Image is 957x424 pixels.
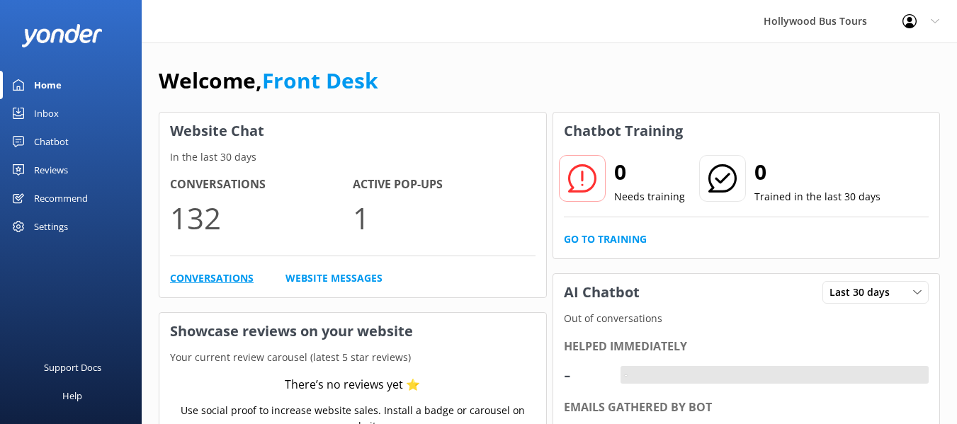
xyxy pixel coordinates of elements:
[262,66,378,95] a: Front Desk
[353,176,536,194] h4: Active Pop-ups
[34,212,68,241] div: Settings
[159,149,546,165] p: In the last 30 days
[170,194,353,241] p: 132
[621,366,631,384] div: -
[564,338,929,356] div: Helped immediately
[564,399,929,417] div: Emails gathered by bot
[21,24,103,47] img: yonder-white-logo.png
[553,274,650,311] h3: AI Chatbot
[754,155,880,189] h2: 0
[44,353,101,382] div: Support Docs
[614,189,685,205] p: Needs training
[553,311,940,326] p: Out of conversations
[170,176,353,194] h4: Conversations
[170,270,254,286] a: Conversations
[34,156,68,184] div: Reviews
[159,350,546,365] p: Your current review carousel (latest 5 star reviews)
[353,194,536,241] p: 1
[564,231,647,247] a: Go to Training
[564,357,606,391] div: -
[34,99,59,127] div: Inbox
[62,382,82,410] div: Help
[614,155,685,189] h2: 0
[159,64,378,98] h1: Welcome,
[34,127,69,156] div: Chatbot
[34,71,62,99] div: Home
[159,313,546,350] h3: Showcase reviews on your website
[34,184,88,212] div: Recommend
[159,113,546,149] h3: Website Chat
[829,285,898,300] span: Last 30 days
[285,270,383,286] a: Website Messages
[285,376,420,394] div: There’s no reviews yet ⭐
[553,113,693,149] h3: Chatbot Training
[754,189,880,205] p: Trained in the last 30 days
